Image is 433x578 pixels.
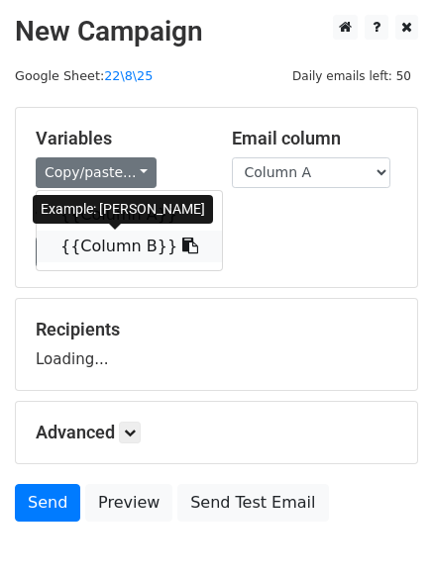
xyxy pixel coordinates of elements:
[15,484,80,522] a: Send
[15,68,153,83] small: Google Sheet:
[177,484,328,522] a: Send Test Email
[104,68,153,83] a: 22\8\25
[36,319,397,370] div: Loading...
[36,319,397,340] h5: Recipients
[36,157,157,188] a: Copy/paste...
[37,231,222,262] a: {{Column B}}
[285,68,418,83] a: Daily emails left: 50
[36,422,397,443] h5: Advanced
[285,65,418,87] span: Daily emails left: 50
[33,195,213,224] div: Example: [PERSON_NAME]
[36,128,202,149] h5: Variables
[232,128,398,149] h5: Email column
[15,15,418,48] h2: New Campaign
[85,484,172,522] a: Preview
